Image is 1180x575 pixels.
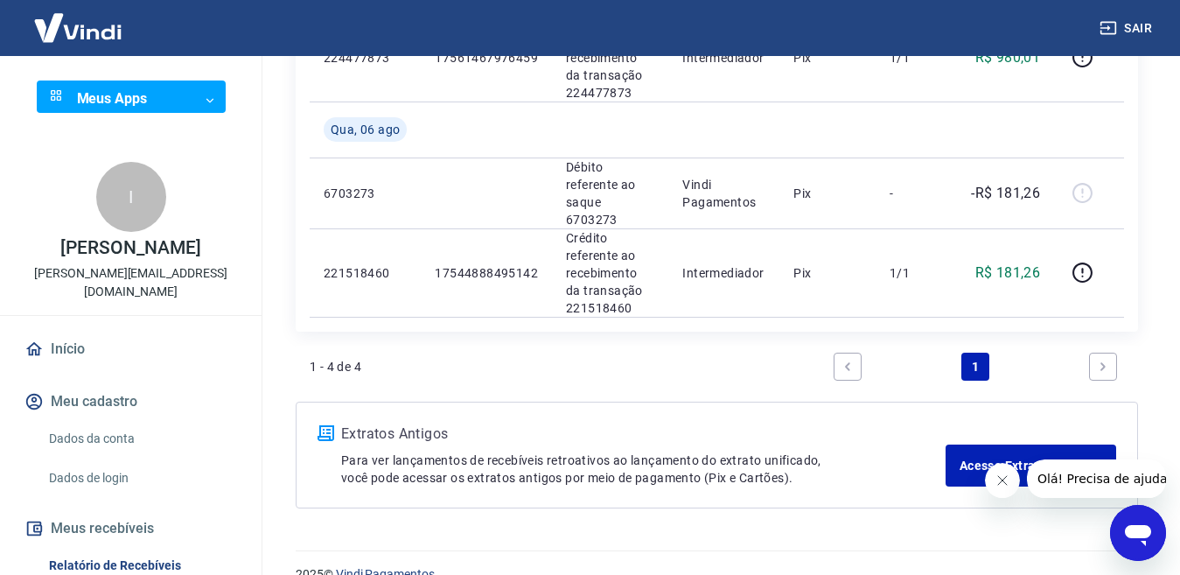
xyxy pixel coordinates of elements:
a: Next page [1089,353,1117,381]
div: I [96,162,166,232]
button: Meus recebíveis [21,509,241,548]
p: R$ 980,01 [975,47,1041,68]
p: 1/1 [890,264,941,282]
p: Intermediador [682,264,765,282]
ul: Pagination [827,346,1124,388]
p: 17561467976459 [435,49,538,67]
p: 17544888495142 [435,264,538,282]
a: Dados de login [42,460,241,496]
p: [PERSON_NAME][EMAIL_ADDRESS][DOMAIN_NAME] [14,264,248,301]
p: 1 - 4 de 4 [310,358,361,375]
button: Meu cadastro [21,382,241,421]
img: Vindi [21,1,135,54]
iframe: Mensagem da empresa [1027,459,1166,498]
p: Intermediador [682,49,765,67]
a: Page 1 is your current page [961,353,989,381]
p: Crédito referente ao recebimento da transação 221518460 [566,229,654,317]
a: Previous page [834,353,862,381]
p: 224477873 [324,49,407,67]
p: - [890,185,941,202]
span: Qua, 06 ago [331,121,400,138]
iframe: Fechar mensagem [985,463,1020,498]
p: 6703273 [324,185,407,202]
p: -R$ 181,26 [971,183,1040,204]
p: Vindi Pagamentos [682,176,765,211]
a: Início [21,330,241,368]
p: R$ 181,26 [975,263,1041,284]
p: Pix [793,49,862,67]
a: Dados da conta [42,421,241,457]
p: 1/1 [890,49,941,67]
p: Débito referente ao saque 6703273 [566,158,654,228]
p: Crédito referente ao recebimento da transação 224477873 [566,14,654,102]
p: [PERSON_NAME] [60,239,200,257]
iframe: Botão para abrir a janela de mensagens [1110,505,1166,561]
p: 221518460 [324,264,407,282]
a: Acesse Extratos Antigos [946,445,1116,487]
span: Olá! Precisa de ajuda? [10,12,147,26]
p: Para ver lançamentos de recebíveis retroativos ao lançamento do extrato unificado, você pode aces... [341,452,946,487]
p: Pix [793,185,862,202]
img: ícone [318,425,334,441]
button: Sair [1096,12,1159,45]
p: Extratos Antigos [341,424,946,445]
p: Pix [793,264,862,282]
